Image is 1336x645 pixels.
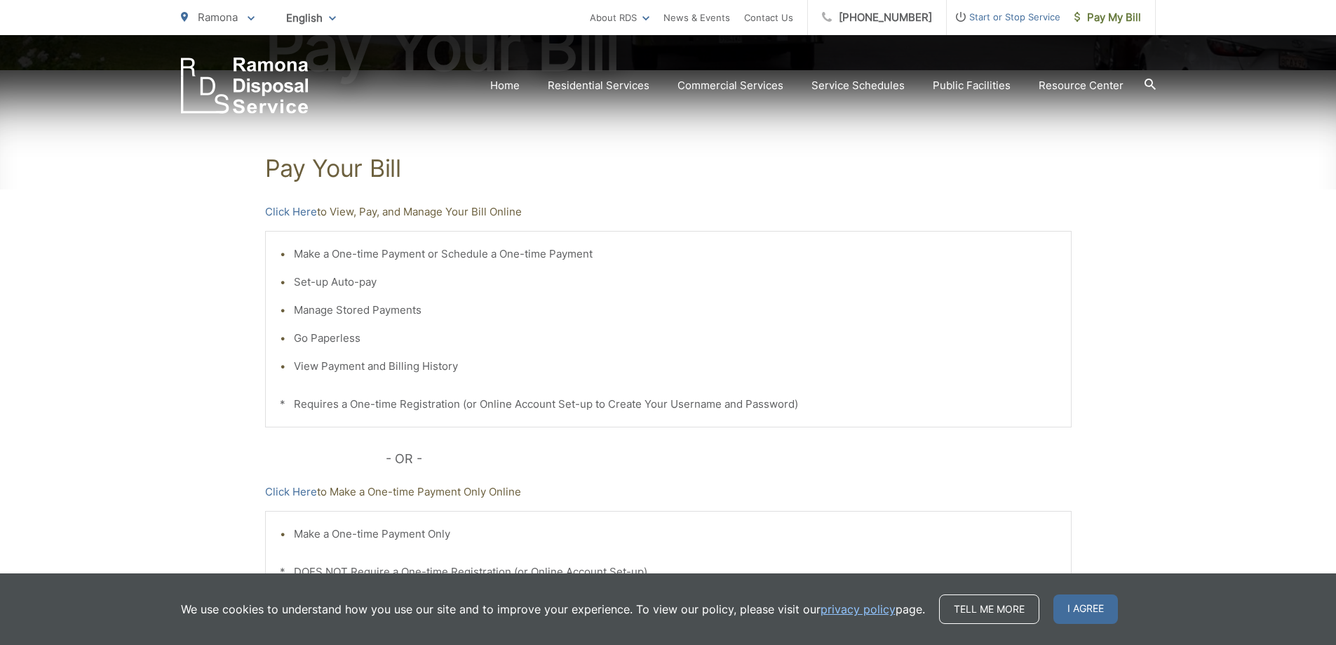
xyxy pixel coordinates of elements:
[677,77,783,94] a: Commercial Services
[744,9,793,26] a: Contact Us
[294,526,1057,543] li: Make a One-time Payment Only
[386,448,1072,470] p: - OR -
[1039,77,1124,94] a: Resource Center
[265,154,1072,182] h1: Pay Your Bill
[490,77,520,94] a: Home
[265,484,1072,500] p: to Make a One-time Payment Only Online
[294,246,1057,262] li: Make a One-time Payment or Schedule a One-time Payment
[294,274,1057,291] li: Set-up Auto-pay
[276,6,346,30] span: English
[181,58,309,114] a: EDCD logo. Return to the homepage.
[265,204,317,220] a: Click Here
[265,204,1072,220] p: to View, Pay, and Manage Your Bill Online
[1074,9,1141,26] span: Pay My Bill
[939,594,1039,624] a: Tell me more
[933,77,1011,94] a: Public Facilities
[280,564,1057,580] p: * DOES NOT Require a One-time Registration (or Online Account Set-up)
[1053,594,1118,624] span: I agree
[548,77,649,94] a: Residential Services
[663,9,730,26] a: News & Events
[280,396,1057,413] p: * Requires a One-time Registration (or Online Account Set-up to Create Your Username and Password)
[294,330,1057,347] li: Go Paperless
[198,11,238,24] span: Ramona
[181,601,925,618] p: We use cookies to understand how you use our site and to improve your experience. To view our pol...
[294,358,1057,375] li: View Payment and Billing History
[590,9,649,26] a: About RDS
[811,77,905,94] a: Service Schedules
[265,484,317,500] a: Click Here
[821,601,896,618] a: privacy policy
[294,302,1057,319] li: Manage Stored Payments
